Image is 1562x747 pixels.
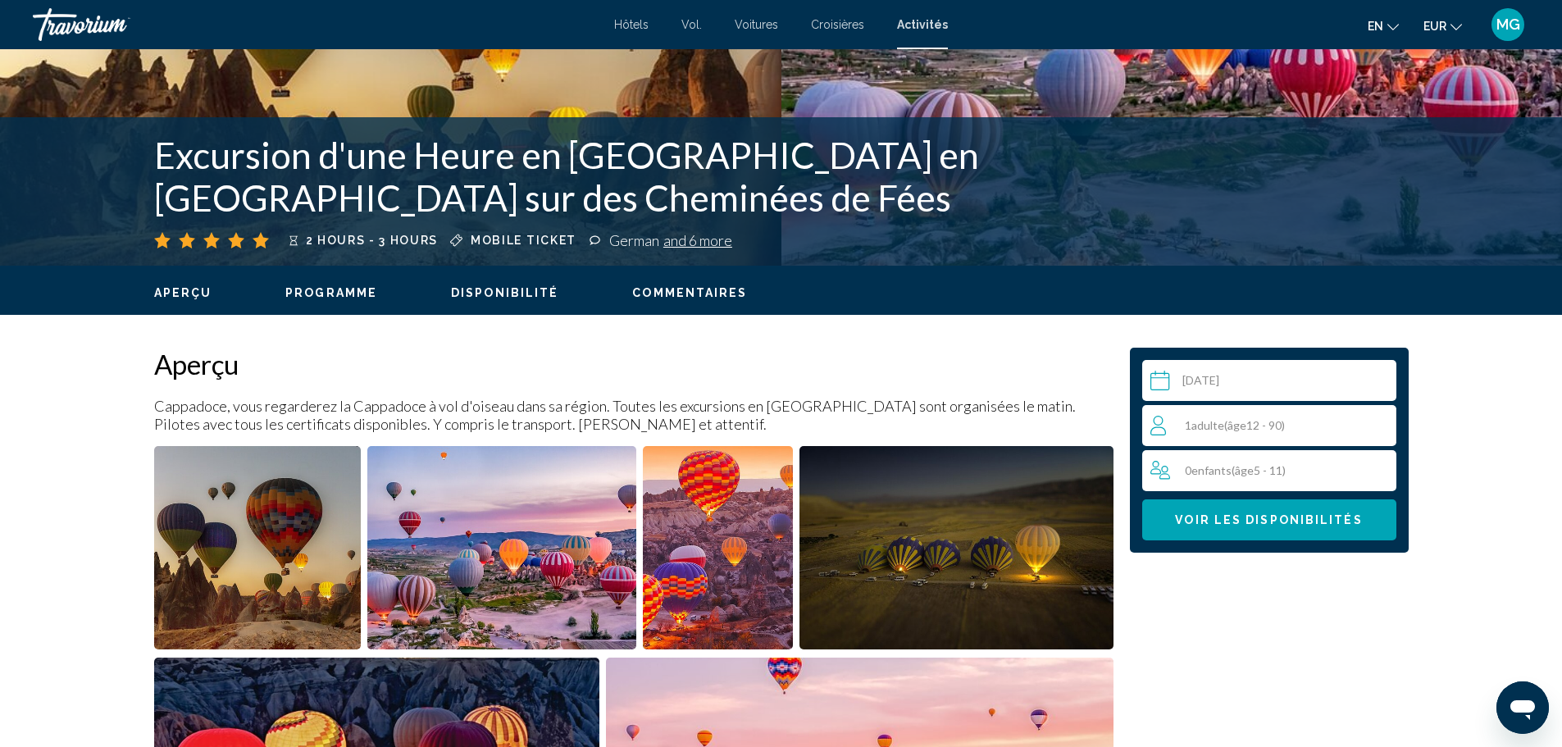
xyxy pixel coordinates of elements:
[1142,499,1396,540] button: Voir les disponibilités
[609,231,732,249] div: German
[154,348,1113,380] h2: Aperçu
[643,445,793,650] button: Open full-screen image slider
[154,285,212,300] button: Aperçu
[154,397,1113,433] p: Cappadoce, vous regarderez la Cappadoce à vol d'oiseau dans sa région. Toutes les excursions en [...
[614,18,649,31] a: Hôtels
[1232,463,1286,477] span: ( 5 - 11)
[1423,14,1462,38] button: Changer de devise
[1235,463,1254,477] span: âge
[1487,7,1529,42] button: Menu utilisateur
[799,445,1113,650] button: Open full-screen image slider
[471,234,576,247] span: Mobile ticket
[632,286,747,299] span: Commentaires
[1368,14,1399,38] button: Changer de langue
[285,286,377,299] span: Programme
[451,286,558,299] span: Disponibilité
[367,445,636,650] button: Open full-screen image slider
[632,285,747,300] button: Commentaires
[1368,20,1383,33] font: en
[1191,418,1224,432] span: Adulte
[33,8,598,41] a: Travorium
[663,231,732,249] span: and 6 more
[451,285,558,300] button: Disponibilité
[1496,681,1549,734] iframe: Bouton de lancement de la fenêtre de messagerie
[735,18,778,31] a: Voitures
[154,286,212,299] span: Aperçu
[154,445,362,650] button: Open full-screen image slider
[1227,418,1246,432] span: âge
[306,234,439,247] span: 2 hours - 3 hours
[1224,418,1285,432] span: ( 12 - 90)
[681,18,702,31] a: Vol.
[1423,20,1446,33] font: EUR
[1142,405,1396,491] button: Travelers: 1 adult, 0 children
[811,18,864,31] a: Croisières
[154,134,1146,219] h1: Excursion d'une Heure en [GEOGRAPHIC_DATA] en [GEOGRAPHIC_DATA] sur des Cheminées de Fées
[1191,463,1232,477] span: Enfants
[1185,463,1286,477] span: 0
[1185,418,1285,432] span: 1
[897,18,948,31] a: Activités
[1175,514,1362,527] span: Voir les disponibilités
[1496,16,1520,33] font: MG
[285,285,377,300] button: Programme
